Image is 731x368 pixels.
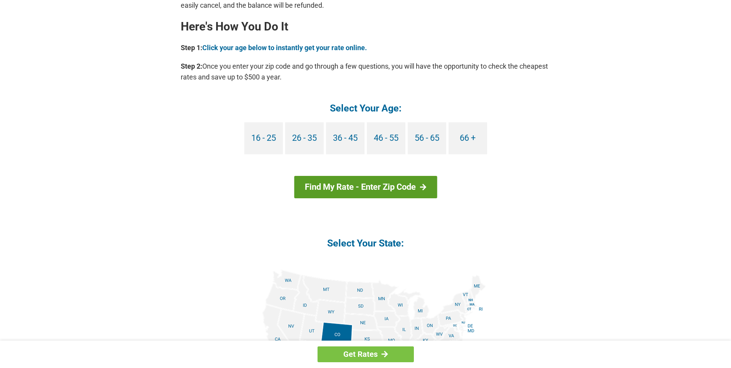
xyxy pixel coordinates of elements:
[181,62,202,70] b: Step 2:
[294,176,437,198] a: Find My Rate - Enter Zip Code
[244,122,283,154] a: 16 - 25
[285,122,324,154] a: 26 - 35
[181,237,551,250] h4: Select Your State:
[202,44,367,52] a: Click your age below to instantly get your rate online.
[318,346,414,362] a: Get Rates
[181,44,202,52] b: Step 1:
[326,122,365,154] a: 36 - 45
[408,122,446,154] a: 56 - 65
[449,122,487,154] a: 66 +
[181,102,551,115] h4: Select Your Age:
[181,61,551,83] p: Once you enter your zip code and go through a few questions, you will have the opportunity to che...
[367,122,405,154] a: 46 - 55
[181,20,551,33] h2: Here's How You Do It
